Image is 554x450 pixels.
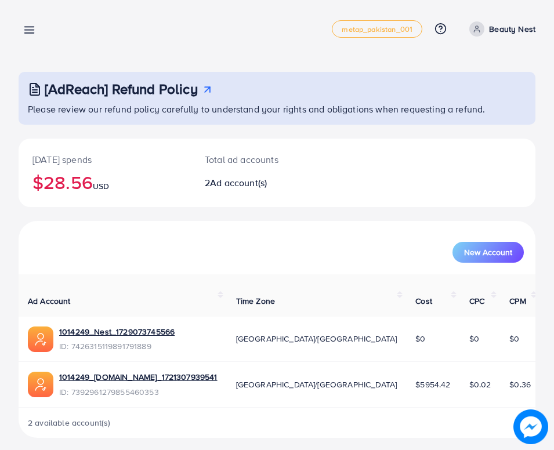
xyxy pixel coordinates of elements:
[342,26,412,33] span: metap_pakistan_001
[469,379,491,390] span: $0.02
[332,20,422,38] a: metap_pakistan_001
[469,333,479,344] span: $0
[93,180,109,192] span: USD
[464,248,512,256] span: New Account
[28,417,111,429] span: 2 available account(s)
[236,333,397,344] span: [GEOGRAPHIC_DATA]/[GEOGRAPHIC_DATA]
[32,171,177,193] h2: $28.56
[28,326,53,352] img: ic-ads-acc.e4c84228.svg
[469,295,484,307] span: CPC
[205,177,306,188] h2: 2
[452,242,524,263] button: New Account
[210,176,267,189] span: Ad account(s)
[59,386,218,398] span: ID: 7392961279855460353
[236,379,397,390] span: [GEOGRAPHIC_DATA]/[GEOGRAPHIC_DATA]
[236,295,275,307] span: Time Zone
[509,379,531,390] span: $0.36
[415,379,450,390] span: $5954.42
[59,326,175,338] a: 1014249_Nest_1729073745566
[45,81,198,97] h3: [AdReach] Refund Policy
[415,295,432,307] span: Cost
[415,333,425,344] span: $0
[59,340,175,352] span: ID: 7426315119891791889
[509,333,519,344] span: $0
[32,153,177,166] p: [DATE] spends
[465,21,535,37] a: Beauty Nest
[28,102,528,116] p: Please review our refund policy carefully to understand your rights and obligations when requesti...
[59,371,218,383] a: 1014249_[DOMAIN_NAME]_1721307939541
[509,295,526,307] span: CPM
[513,409,548,444] img: image
[205,153,306,166] p: Total ad accounts
[28,372,53,397] img: ic-ads-acc.e4c84228.svg
[28,295,71,307] span: Ad Account
[489,22,535,36] p: Beauty Nest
